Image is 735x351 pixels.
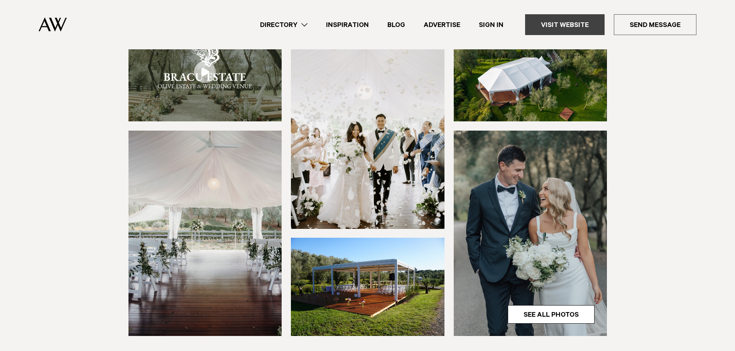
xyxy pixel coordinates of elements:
a: Visit Website [525,14,605,35]
a: Sign In [470,20,513,30]
img: Auckland Weddings Logo [39,17,67,32]
a: Send Message [614,14,696,35]
a: Advertise [414,20,470,30]
a: Directory [251,20,317,30]
img: bracu outdoor wedding space [291,238,444,336]
a: Inspiration [317,20,378,30]
a: See All Photos [508,305,595,324]
img: marquee wedding bracu estate [454,23,607,121]
a: Blog [378,20,414,30]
